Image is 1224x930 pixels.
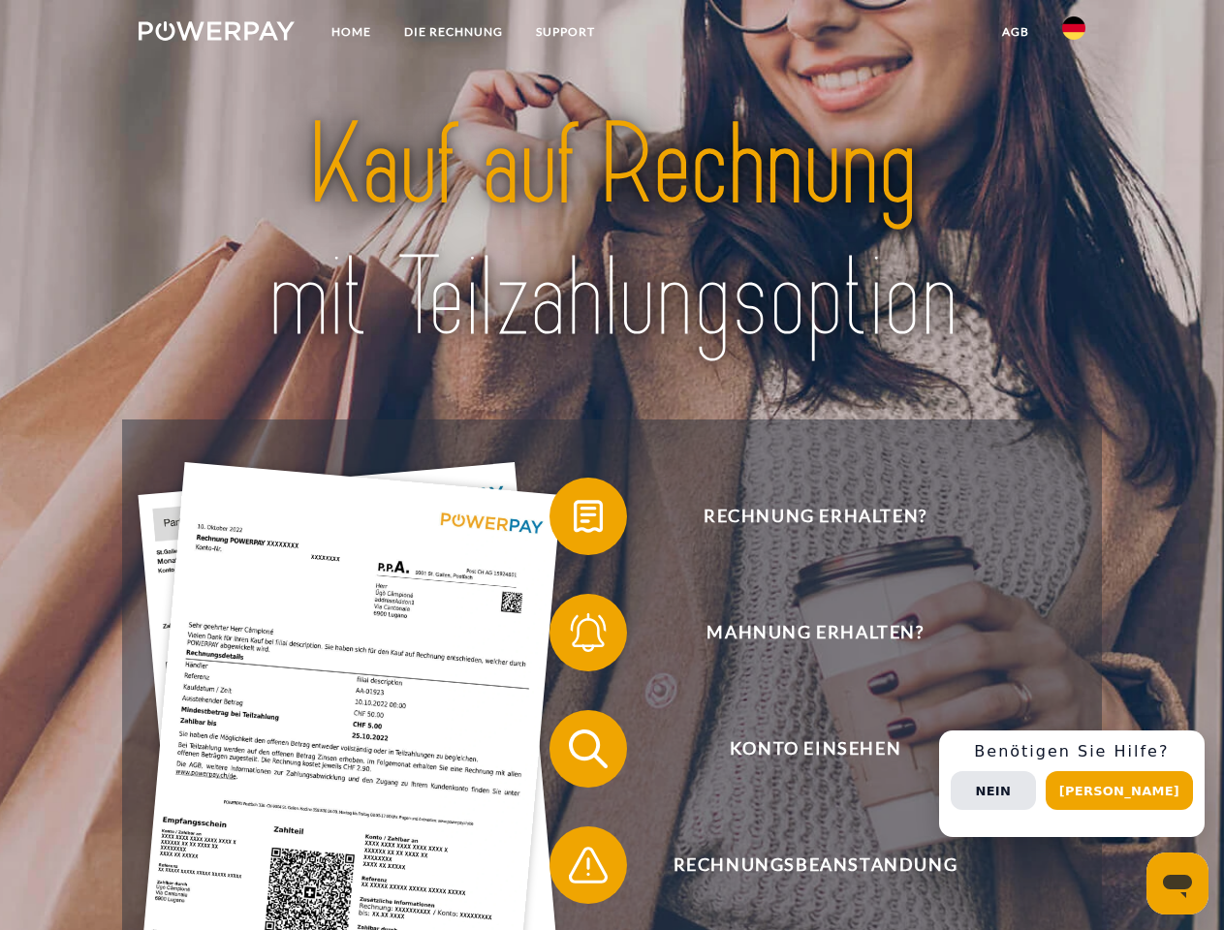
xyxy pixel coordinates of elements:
a: agb [986,15,1046,49]
span: Konto einsehen [578,710,1052,788]
button: [PERSON_NAME] [1046,771,1193,810]
a: DIE RECHNUNG [388,15,519,49]
img: qb_warning.svg [564,841,612,889]
img: de [1062,16,1085,40]
span: Rechnungsbeanstandung [578,826,1052,904]
button: Rechnung erhalten? [549,478,1053,555]
span: Mahnung erhalten? [578,594,1052,671]
button: Rechnungsbeanstandung [549,826,1053,904]
img: title-powerpay_de.svg [185,93,1039,371]
iframe: Schaltfläche zum Öffnen des Messaging-Fensters [1146,852,1208,914]
a: SUPPORT [519,15,612,49]
span: Rechnung erhalten? [578,478,1052,555]
button: Nein [951,771,1036,810]
img: qb_search.svg [564,725,612,773]
div: Schnellhilfe [939,730,1205,837]
button: Konto einsehen [549,710,1053,788]
a: Home [315,15,388,49]
h3: Benötigen Sie Hilfe? [951,742,1193,761]
img: qb_bill.svg [564,492,612,541]
button: Mahnung erhalten? [549,594,1053,671]
img: logo-powerpay-white.svg [139,21,295,41]
img: qb_bell.svg [564,608,612,657]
